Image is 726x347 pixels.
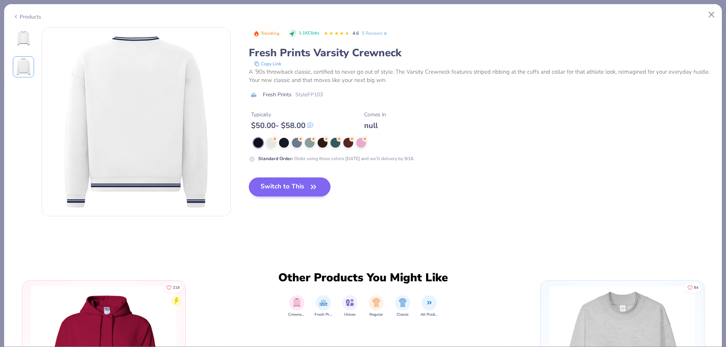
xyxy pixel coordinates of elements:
div: A ’90s throwback classic, certified to never go out of style. The Varsity Crewneck features strip... [249,68,714,85]
button: filter button [420,295,438,318]
div: filter for Crewnecks [288,295,306,318]
span: Classic [397,312,409,318]
button: Like [164,282,182,293]
img: Classic Image [399,298,407,307]
button: Like [685,282,701,293]
span: Style FP103 [295,91,323,99]
div: filter for Unisex [342,295,357,318]
div: filter for Regular [369,295,384,318]
img: Front [14,29,33,47]
span: 1.1K Clicks [299,30,319,37]
div: Products [13,13,41,21]
button: filter button [315,295,332,318]
div: filter for Fresh Prints [315,295,332,318]
span: Fresh Prints [315,312,332,318]
div: null [364,121,386,130]
button: filter button [395,295,410,318]
a: 5 Reviews [362,30,388,37]
img: Fresh Prints Image [319,298,328,307]
div: Fresh Prints Varsity Crewneck [249,46,714,60]
img: Crewnecks Image [293,298,301,307]
div: $ 50.00 - $ 58.00 [251,121,313,130]
div: Order using these colors [DATE] and we’ll delivery by 9/18. [258,155,414,162]
div: Comes In [364,111,386,119]
span: 84 [694,286,698,290]
span: Trending [261,31,279,35]
span: 219 [173,286,180,290]
span: Fresh Prints [263,91,292,99]
button: filter button [342,295,357,318]
span: Unisex [344,312,355,318]
strong: Standard Order : [258,156,293,162]
span: 4.6 [352,30,359,36]
div: filter for All Products [420,295,438,318]
img: Unisex Image [346,298,354,307]
img: Back [14,58,33,76]
div: Other Products You Might Like [273,271,453,285]
div: filter for Classic [395,295,410,318]
button: Switch to This [249,177,331,196]
img: Trending sort [253,31,259,37]
button: filter button [369,295,384,318]
button: Close [704,8,719,22]
button: Badge Button [250,29,284,39]
button: filter button [288,295,306,318]
button: copy to clipboard [252,60,284,68]
img: brand logo [249,92,259,98]
div: 4.6 Stars [324,28,349,40]
img: All Products Image [425,298,434,307]
img: Regular Image [372,298,381,307]
span: Crewnecks [288,312,306,318]
div: Typically [251,111,313,119]
span: Regular [369,312,383,318]
span: All Products [420,312,438,318]
img: Back [42,28,230,216]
